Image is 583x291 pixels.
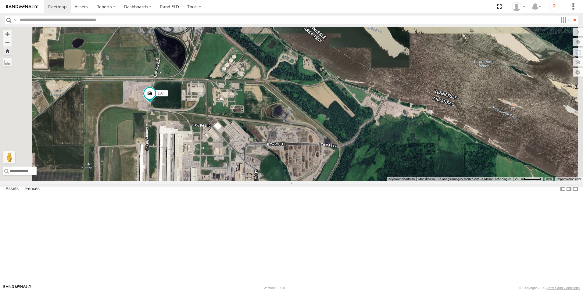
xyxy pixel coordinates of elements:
[3,285,31,291] a: Visit our Website
[513,177,543,181] button: Map Scale: 200 m per 52 pixels
[3,30,12,38] button: Zoom in
[566,185,572,193] label: Dock Summary Table to the Right
[515,177,524,181] span: 200 m
[558,16,571,24] label: Search Filter Options
[549,2,559,12] i: ?
[3,47,12,55] button: Zoom Home
[13,16,18,24] label: Search Query
[573,68,583,77] label: Map Settings
[418,177,511,181] span: Map data ©2025 Google Imagery ©2025 Airbus, Maxar Technologies
[519,286,580,290] div: © Copyright 2025 -
[2,185,22,193] label: Assets
[510,2,528,11] div: Craig King
[22,185,43,193] label: Fences
[3,58,12,66] label: Measure
[547,286,580,290] a: Terms and Conditions
[158,91,164,95] span: 107
[388,177,415,181] button: Keyboard shortcuts
[264,286,287,290] div: Version: 309.01
[557,177,581,181] a: Report a map error
[546,178,552,180] a: Terms (opens in new tab)
[560,185,566,193] label: Dock Summary Table to the Left
[3,38,12,47] button: Zoom out
[572,185,578,193] label: Hide Summary Table
[3,151,15,163] button: Drag Pegman onto the map to open Street View
[6,5,38,9] img: rand-logo.svg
